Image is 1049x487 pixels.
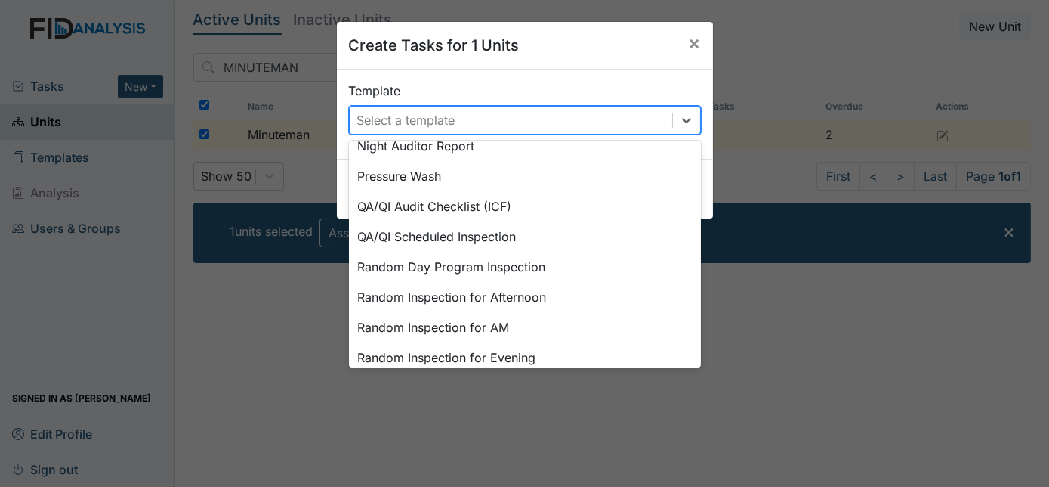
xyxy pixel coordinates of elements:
[357,111,455,129] div: Select a template
[349,282,701,312] div: Random Inspection for Afternoon
[677,22,713,64] button: Close
[349,222,701,252] div: QA/QI Scheduled Inspection
[349,252,701,282] div: Random Day Program Inspection
[349,161,701,191] div: Pressure Wash
[349,34,520,57] h5: Create Tasks for 1 Units
[349,82,401,100] label: Template
[349,131,701,161] div: Night Auditor Report
[689,32,701,54] span: ×
[349,312,701,343] div: Random Inspection for AM
[349,191,701,222] div: QA/QI Audit Checklist (ICF)
[349,343,701,373] div: Random Inspection for Evening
